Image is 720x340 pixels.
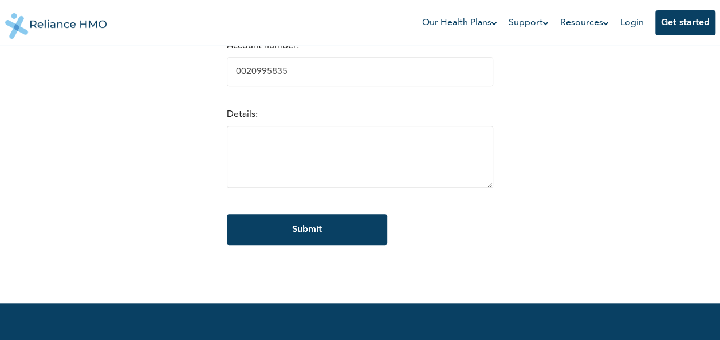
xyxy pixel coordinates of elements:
[620,18,644,27] a: Login
[227,214,387,245] input: Submit
[227,110,258,119] label: Details:
[5,5,107,39] img: Reliance HMO's Logo
[422,16,497,30] a: Our Health Plans
[560,16,609,30] a: Resources
[655,10,715,35] button: Get started
[227,41,299,50] label: Account number:
[509,16,549,30] a: Support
